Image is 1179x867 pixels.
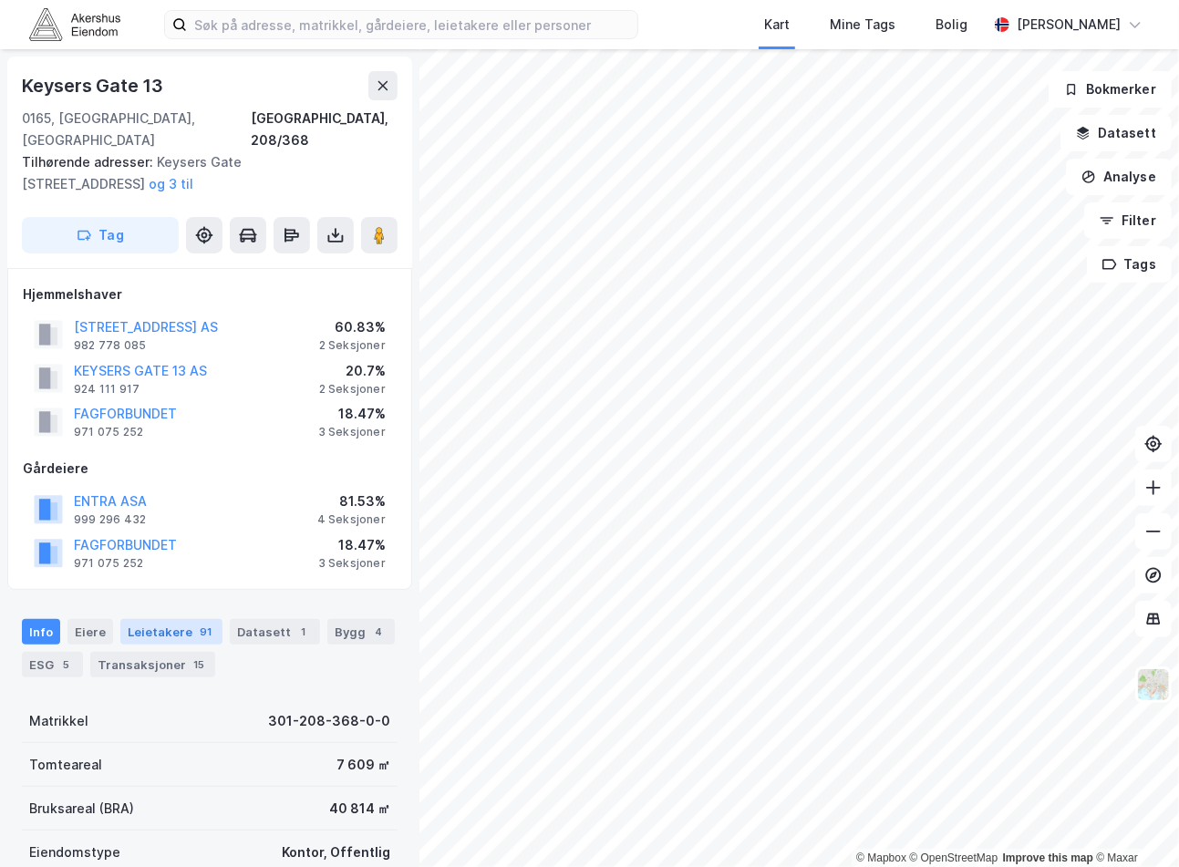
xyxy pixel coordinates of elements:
[936,14,967,36] div: Bolig
[22,71,167,100] div: Keysers Gate 13
[319,360,386,382] div: 20.7%
[369,623,388,641] div: 4
[22,619,60,645] div: Info
[23,284,397,305] div: Hjemmelshaver
[295,623,313,641] div: 1
[327,619,395,645] div: Bygg
[29,8,120,40] img: akershus-eiendom-logo.9091f326c980b4bce74ccdd9f866810c.svg
[318,556,386,571] div: 3 Seksjoner
[74,425,143,439] div: 971 075 252
[856,852,906,864] a: Mapbox
[230,619,320,645] div: Datasett
[22,154,157,170] span: Tilhørende adresser:
[1066,159,1172,195] button: Analyse
[29,710,88,732] div: Matrikkel
[319,338,386,353] div: 2 Seksjoner
[1136,667,1171,702] img: Z
[317,490,386,512] div: 81.53%
[90,652,215,677] div: Transaksjoner
[120,619,222,645] div: Leietakere
[318,534,386,556] div: 18.47%
[29,841,120,863] div: Eiendomstype
[67,619,113,645] div: Eiere
[830,14,895,36] div: Mine Tags
[910,852,998,864] a: OpenStreetMap
[29,798,134,820] div: Bruksareal (BRA)
[1088,779,1179,867] div: Kontrollprogram for chat
[22,108,251,151] div: 0165, [GEOGRAPHIC_DATA], [GEOGRAPHIC_DATA]
[74,382,140,397] div: 924 111 917
[268,710,390,732] div: 301-208-368-0-0
[74,512,146,527] div: 999 296 432
[1084,202,1172,239] button: Filter
[22,652,83,677] div: ESG
[57,655,76,674] div: 5
[1003,852,1093,864] a: Improve this map
[22,151,383,195] div: Keysers Gate [STREET_ADDRESS]
[22,217,179,253] button: Tag
[1017,14,1121,36] div: [PERSON_NAME]
[187,11,637,38] input: Søk på adresse, matrikkel, gårdeiere, leietakere eller personer
[318,403,386,425] div: 18.47%
[251,108,398,151] div: [GEOGRAPHIC_DATA], 208/368
[764,14,790,36] div: Kart
[74,338,146,353] div: 982 778 085
[1060,115,1172,151] button: Datasett
[336,754,390,776] div: 7 609 ㎡
[196,623,215,641] div: 91
[282,841,390,863] div: Kontor, Offentlig
[319,316,386,338] div: 60.83%
[29,754,102,776] div: Tomteareal
[23,458,397,480] div: Gårdeiere
[190,655,208,674] div: 15
[1087,246,1172,283] button: Tags
[318,425,386,439] div: 3 Seksjoner
[1088,779,1179,867] iframe: Chat Widget
[329,798,390,820] div: 40 814 ㎡
[74,556,143,571] div: 971 075 252
[317,512,386,527] div: 4 Seksjoner
[319,382,386,397] div: 2 Seksjoner
[1049,71,1172,108] button: Bokmerker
